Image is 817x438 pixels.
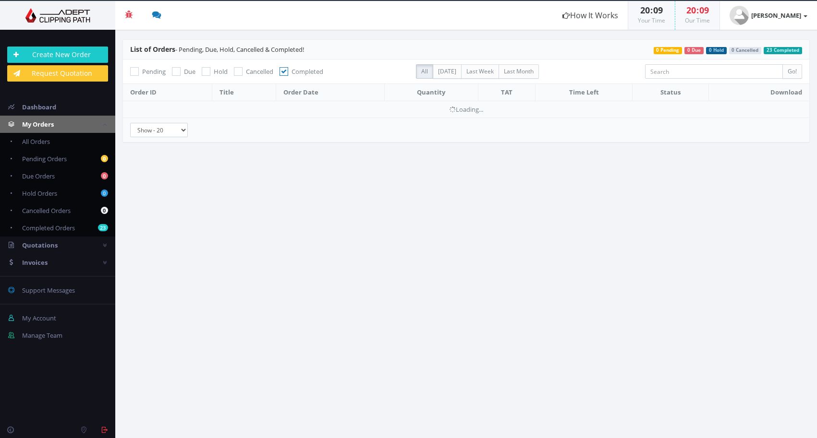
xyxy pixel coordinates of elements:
[101,189,108,197] b: 0
[130,45,304,54] span: - Pending, Due, Hold, Cancelled & Completed!
[22,154,67,163] span: Pending Orders
[22,189,57,198] span: Hold Orders
[22,286,75,295] span: Support Messages
[699,4,709,16] span: 09
[653,4,663,16] span: 09
[708,84,809,101] th: Download
[417,88,445,96] span: Quantity
[22,241,58,249] span: Quotations
[22,258,48,267] span: Invoices
[686,4,696,16] span: 20
[123,84,212,101] th: Order ID
[536,84,633,101] th: Time Left
[764,47,802,54] span: 23 Completed
[640,4,650,16] span: 20
[633,84,709,101] th: Status
[684,47,704,54] span: 0 Due
[696,4,699,16] span: :
[22,120,54,129] span: My Orders
[22,103,56,111] span: Dashboard
[499,64,539,79] label: Last Month
[645,64,783,79] input: Search
[98,224,108,231] b: 23
[246,67,273,76] span: Cancelled
[730,6,749,25] img: user_default.jpg
[184,67,195,76] span: Due
[292,67,323,76] span: Completed
[782,64,802,79] input: Go!
[7,47,108,63] a: Create New Order
[22,137,50,146] span: All Orders
[22,314,56,322] span: My Account
[461,64,499,79] label: Last Week
[101,172,108,179] b: 0
[650,4,653,16] span: :
[685,16,710,24] small: Our Time
[214,67,228,76] span: Hold
[276,84,384,101] th: Order Date
[416,64,433,79] label: All
[212,84,276,101] th: Title
[7,8,108,23] img: Adept Graphics
[638,16,665,24] small: Your Time
[130,45,175,54] span: List of Orders
[7,65,108,82] a: Request Quotation
[553,1,628,30] a: How It Works
[654,47,683,54] span: 0 Pending
[22,172,55,180] span: Due Orders
[101,155,108,162] b: 0
[22,224,75,232] span: Completed Orders
[22,331,62,340] span: Manage Team
[720,1,817,30] a: [PERSON_NAME]
[123,101,809,118] td: Loading...
[729,47,762,54] span: 0 Cancelled
[142,67,166,76] span: Pending
[751,11,801,20] strong: [PERSON_NAME]
[433,64,462,79] label: [DATE]
[478,84,535,101] th: TAT
[706,47,727,54] span: 0 Hold
[22,206,71,215] span: Cancelled Orders
[101,207,108,214] b: 0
